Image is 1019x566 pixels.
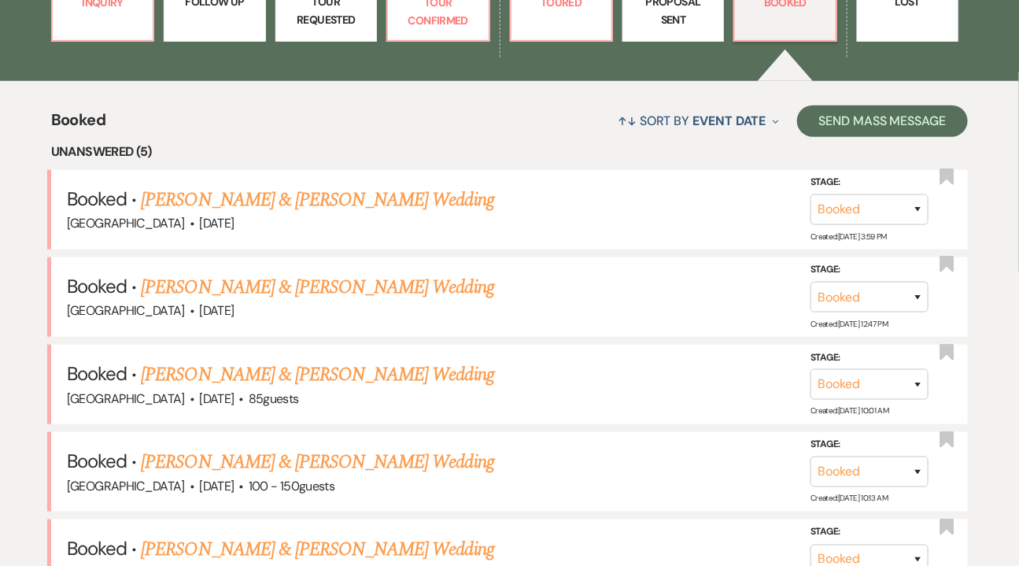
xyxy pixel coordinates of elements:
span: Booked [51,108,105,142]
button: Send Mass Message [797,105,969,137]
span: Created: [DATE] 10:13 AM [810,494,888,504]
span: [GEOGRAPHIC_DATA] [67,215,185,231]
a: [PERSON_NAME] & [PERSON_NAME] Wedding [141,535,493,564]
label: Stage: [810,437,929,454]
label: Stage: [810,174,929,191]
span: Created: [DATE] 10:01 AM [810,406,888,416]
span: [DATE] [199,215,234,231]
span: [DATE] [199,390,234,407]
a: [PERSON_NAME] & [PERSON_NAME] Wedding [141,273,493,301]
label: Stage: [810,524,929,542]
span: Booked [67,536,127,560]
span: [GEOGRAPHIC_DATA] [67,478,185,494]
span: Created: [DATE] 12:47 PM [810,319,888,329]
a: [PERSON_NAME] & [PERSON_NAME] Wedding [141,186,493,214]
span: Event Date [692,113,766,129]
span: Created: [DATE] 3:59 PM [810,231,887,242]
span: [GEOGRAPHIC_DATA] [67,390,185,407]
span: [DATE] [199,478,234,494]
span: ↑↓ [618,113,637,129]
label: Stage: [810,350,929,367]
span: Booked [67,187,127,211]
span: 100 - 150 guests [249,478,334,494]
button: Sort By Event Date [611,100,785,142]
a: [PERSON_NAME] & [PERSON_NAME] Wedding [141,361,493,389]
span: [GEOGRAPHIC_DATA] [67,302,185,319]
span: 85 guests [249,390,299,407]
li: Unanswered (5) [51,142,969,162]
span: Booked [67,449,127,473]
span: Booked [67,361,127,386]
label: Stage: [810,261,929,279]
a: [PERSON_NAME] & [PERSON_NAME] Wedding [141,448,493,476]
span: Booked [67,274,127,298]
span: [DATE] [199,302,234,319]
